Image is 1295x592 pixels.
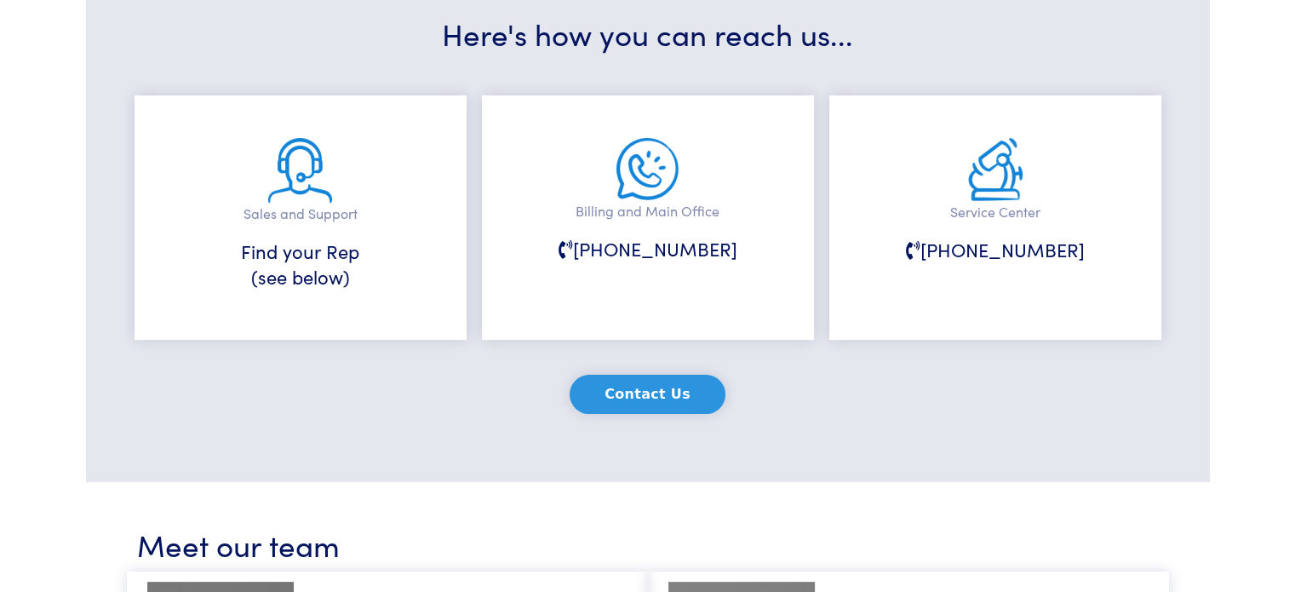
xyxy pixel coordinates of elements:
button: Contact Us [570,375,725,414]
h3: Here's how you can reach us... [137,12,1159,54]
p: Service Center [872,201,1119,223]
h6: [PHONE_NUMBER] [524,236,771,262]
img: sales-and-support.png [268,138,332,203]
h6: [PHONE_NUMBER] [872,237,1119,263]
p: Billing and Main Office [524,200,771,222]
h3: Meet our team [137,523,1159,565]
p: Sales and Support [177,203,424,225]
img: main-office.png [616,138,679,200]
h6: Find your Rep (see below) [177,239,424,291]
img: service.png [968,138,1023,201]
